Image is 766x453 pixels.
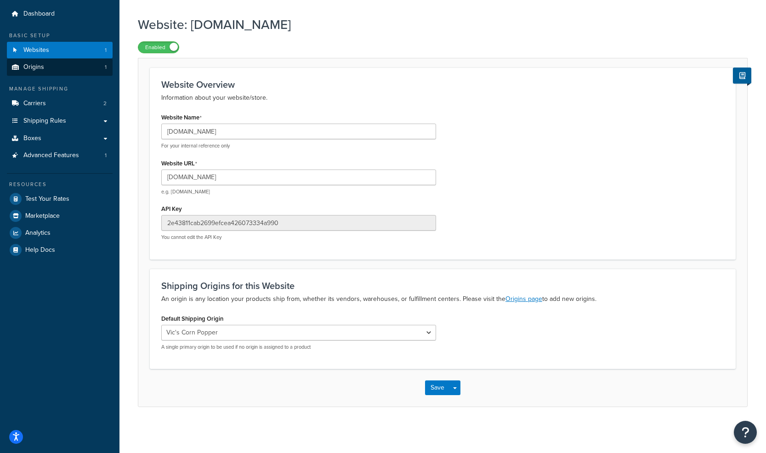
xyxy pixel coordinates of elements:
li: Advanced Features [7,147,113,164]
label: API Key [161,205,182,212]
span: Carriers [23,100,46,108]
h3: Shipping Origins for this Website [161,281,724,291]
span: Dashboard [23,10,55,18]
input: XDL713J089NBV22 [161,215,436,231]
p: e.g. [DOMAIN_NAME] [161,188,436,195]
a: Websites1 [7,42,113,59]
a: Shipping Rules [7,113,113,130]
span: Test Your Rates [25,195,69,203]
a: Marketplace [7,208,113,224]
a: Analytics [7,225,113,241]
a: Advanced Features1 [7,147,113,164]
button: Open Resource Center [734,421,757,444]
li: Carriers [7,95,113,112]
span: 1 [105,46,107,54]
button: Show Help Docs [733,68,751,84]
h3: Website Overview [161,79,724,90]
div: Basic Setup [7,32,113,40]
span: 1 [105,152,107,159]
span: Websites [23,46,49,54]
a: Origins page [505,294,542,304]
label: Website Name [161,114,202,121]
label: Website URL [161,160,197,167]
li: Origins [7,59,113,76]
button: Save [425,380,450,395]
span: Origins [23,63,44,71]
span: 1 [105,63,107,71]
p: An origin is any location your products ship from, whether its vendors, warehouses, or fulfillmen... [161,294,724,305]
span: Boxes [23,135,41,142]
p: For your internal reference only [161,142,436,149]
span: Analytics [25,229,51,237]
a: Origins1 [7,59,113,76]
a: Carriers2 [7,95,113,112]
span: Shipping Rules [23,117,66,125]
div: Manage Shipping [7,85,113,93]
p: A single primary origin to be used if no origin is assigned to a product [161,344,436,351]
div: Resources [7,181,113,188]
li: Websites [7,42,113,59]
a: Boxes [7,130,113,147]
p: You cannot edit the API Key [161,234,436,241]
a: Dashboard [7,6,113,23]
h1: Website: [DOMAIN_NAME] [138,16,736,34]
p: Information about your website/store. [161,92,724,103]
span: 2 [103,100,107,108]
span: Advanced Features [23,152,79,159]
span: Marketplace [25,212,60,220]
a: Test Your Rates [7,191,113,207]
span: Help Docs [25,246,55,254]
a: Help Docs [7,242,113,258]
label: Enabled [138,42,179,53]
label: Default Shipping Origin [161,315,223,322]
